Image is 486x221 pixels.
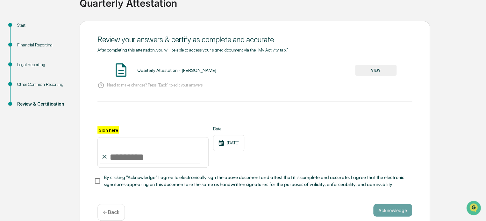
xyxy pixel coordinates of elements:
div: Other Common Reporting [17,81,69,88]
span: Attestations [53,80,79,86]
span: Preclearance [13,80,41,86]
button: VIEW [355,65,397,76]
div: 🗄️ [46,81,51,86]
div: 🔎 [6,93,11,98]
div: 🖐️ [6,81,11,86]
p: How can we help? [6,13,116,24]
button: Acknowledge [373,204,412,217]
button: Start new chat [108,51,116,58]
span: After completing this attestation, you will be able to access your signed document via the "My Ac... [97,47,288,52]
span: Data Lookup [13,92,40,99]
div: [DATE] [213,135,244,151]
div: Review & Certification [17,101,69,107]
a: 🗄️Attestations [44,78,82,89]
div: Start new chat [22,49,104,55]
a: 🖐️Preclearance [4,78,44,89]
span: Pylon [63,108,77,113]
label: Sign here [97,126,119,134]
div: Start [17,22,69,29]
div: Financial Reporting [17,42,69,48]
span: By clicking "Acknowledge" I agree to electronically sign the above document and attest that it is... [104,174,407,188]
p: Need to make changes? Press "Back" to edit your answers [107,83,203,87]
img: Document Icon [113,62,129,78]
div: Legal Reporting [17,61,69,68]
iframe: Open customer support [466,200,483,217]
div: We're available if you need us! [22,55,81,60]
div: Quarterly Attestation - [PERSON_NAME] [137,68,216,73]
a: Powered byPylon [45,107,77,113]
label: Date [213,126,244,131]
p: ← Back [103,209,119,215]
a: 🔎Data Lookup [4,90,43,101]
div: Review your answers & certify as complete and accurate [97,35,412,44]
img: 1746055101610-c473b297-6a78-478c-a979-82029cc54cd1 [6,49,18,60]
